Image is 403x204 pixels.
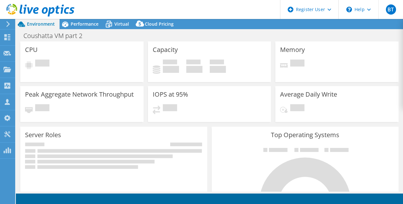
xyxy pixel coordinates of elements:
[25,91,134,98] h3: Peak Aggregate Network Throughput
[25,46,38,53] h3: CPU
[21,32,92,39] h1: Coushatta VM part 2
[163,60,177,66] span: Used
[290,60,304,68] span: Pending
[163,66,179,73] h4: 0 GiB
[145,21,174,27] span: Cloud Pricing
[280,91,337,98] h3: Average Daily Write
[35,104,49,113] span: Pending
[210,66,226,73] h4: 0 GiB
[153,91,188,98] h3: IOPS at 95%
[290,104,304,113] span: Pending
[186,60,201,66] span: Free
[346,7,352,12] svg: \n
[280,46,305,53] h3: Memory
[25,131,61,138] h3: Server Roles
[27,21,55,27] span: Environment
[216,131,394,138] h3: Top Operating Systems
[153,46,178,53] h3: Capacity
[186,66,202,73] h4: 0 GiB
[71,21,99,27] span: Performance
[163,104,177,113] span: Pending
[210,60,224,66] span: Total
[35,60,49,68] span: Pending
[114,21,129,27] span: Virtual
[386,4,396,15] span: BT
